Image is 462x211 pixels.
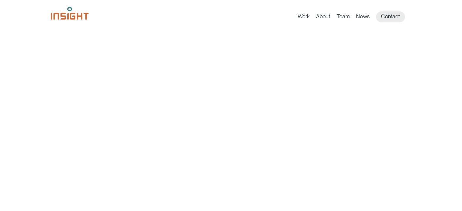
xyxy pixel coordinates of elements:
[51,7,89,20] img: Insight Marketing Design
[337,13,350,22] a: Team
[356,13,370,22] a: News
[298,11,412,22] nav: primary navigation menu
[298,13,310,22] a: Work
[376,11,405,22] a: Contact
[316,13,330,22] a: About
